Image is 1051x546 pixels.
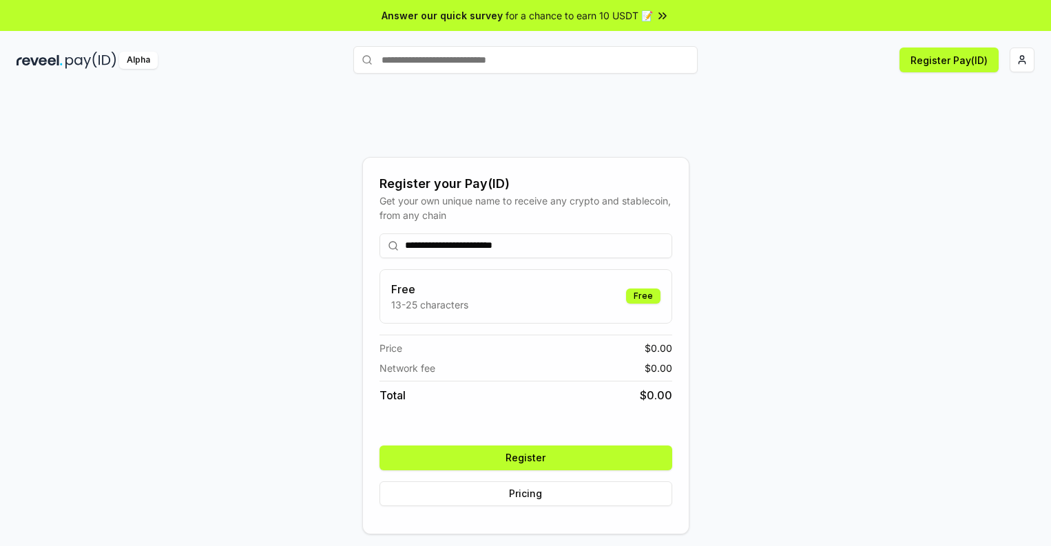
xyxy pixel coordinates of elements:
[119,52,158,69] div: Alpha
[382,8,503,23] span: Answer our quick survey
[640,387,672,403] span: $ 0.00
[379,387,406,403] span: Total
[645,361,672,375] span: $ 0.00
[379,193,672,222] div: Get your own unique name to receive any crypto and stablecoin, from any chain
[506,8,653,23] span: for a chance to earn 10 USDT 📝
[899,48,999,72] button: Register Pay(ID)
[645,341,672,355] span: $ 0.00
[391,281,468,297] h3: Free
[626,288,660,304] div: Free
[65,52,116,69] img: pay_id
[17,52,63,69] img: reveel_dark
[391,297,468,312] p: 13-25 characters
[379,361,435,375] span: Network fee
[379,445,672,470] button: Register
[379,174,672,193] div: Register your Pay(ID)
[379,341,402,355] span: Price
[379,481,672,506] button: Pricing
